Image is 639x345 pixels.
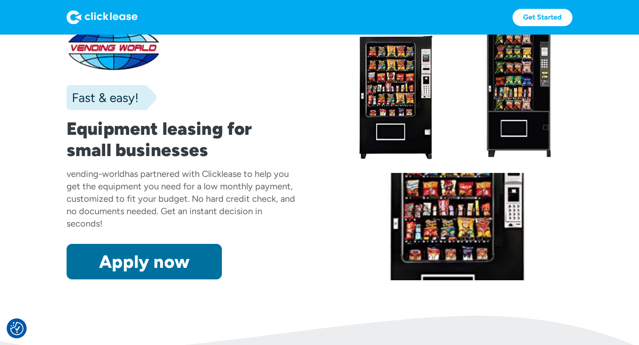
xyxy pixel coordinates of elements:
[67,244,222,279] a: Apply now
[67,169,125,179] div: vending-world
[10,322,24,335] img: Revisit consent button
[67,10,138,24] img: Logo
[513,9,572,26] a: Get Started
[67,89,138,106] div: Fast & easy!
[67,169,295,229] div: has partnered with Clicklease to help you get the equipment you need for a low monthly payment, c...
[67,118,296,161] h1: Equipment leasing for small businesses
[10,322,24,335] button: Consent Preferences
